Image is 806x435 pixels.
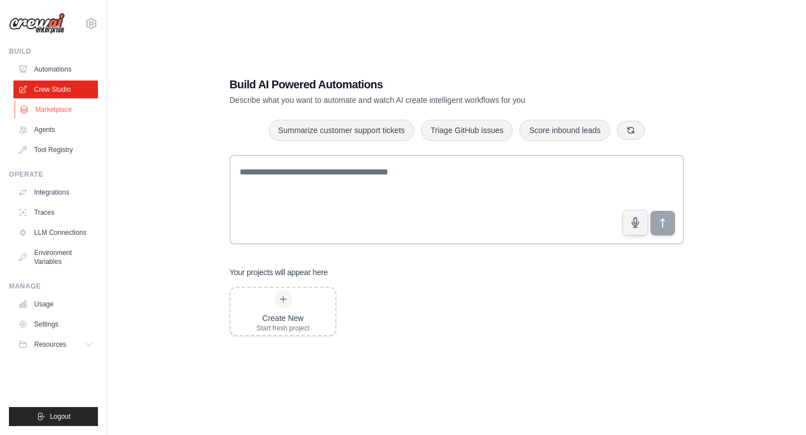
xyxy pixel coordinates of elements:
[421,120,513,141] button: Triage GitHub issues
[50,412,71,421] span: Logout
[9,13,65,34] img: Logo
[9,282,98,291] div: Manage
[9,407,98,426] button: Logout
[13,141,98,159] a: Tool Registry
[9,47,98,56] div: Build
[15,101,99,119] a: Marketplace
[13,244,98,271] a: Environment Variables
[617,121,645,140] button: Get new suggestions
[13,121,98,139] a: Agents
[13,315,98,333] a: Settings
[13,335,98,353] button: Resources
[229,77,606,92] h1: Build AI Powered Automations
[13,60,98,78] a: Automations
[9,170,98,179] div: Operate
[269,120,414,141] button: Summarize customer support tickets
[519,120,610,141] button: Score inbound leads
[13,204,98,221] a: Traces
[13,81,98,98] a: Crew Studio
[13,224,98,242] a: LLM Connections
[34,340,66,349] span: Resources
[256,324,310,333] div: Start fresh project
[13,295,98,313] a: Usage
[13,183,98,201] a: Integrations
[622,210,648,235] button: Click to speak your automation idea
[229,94,606,106] p: Describe what you want to automate and watch AI create intelligent workflows for you
[229,267,328,278] h3: Your projects will appear here
[256,313,310,324] div: Create New
[750,381,806,435] iframe: Chat Widget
